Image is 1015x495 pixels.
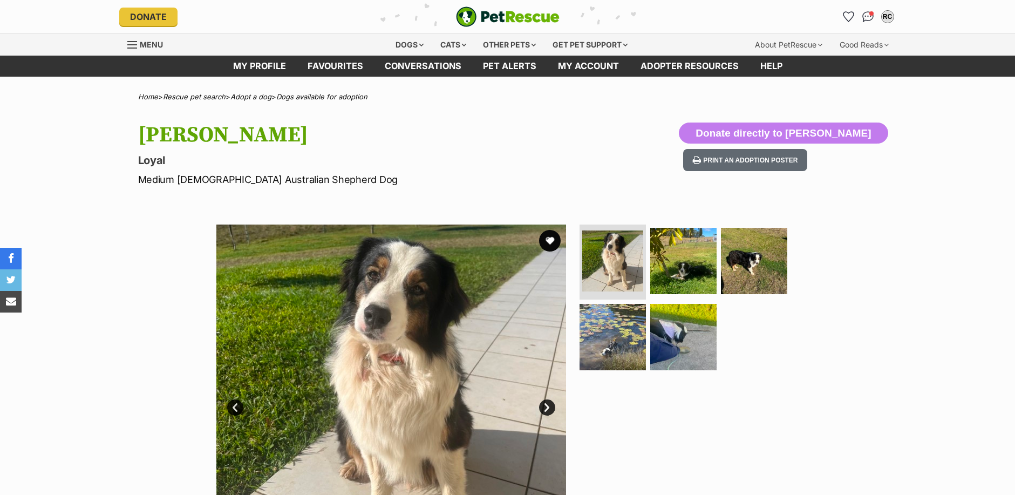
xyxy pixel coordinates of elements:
[475,34,543,56] div: Other pets
[879,8,896,25] button: My account
[539,230,561,252] button: favourite
[138,172,595,187] p: Medium [DEMOGRAPHIC_DATA] Australian Shepherd Dog
[650,304,717,370] img: Photo of Gracie
[679,123,888,144] button: Donate directly to [PERSON_NAME]
[882,11,893,22] div: RC
[374,56,472,77] a: conversations
[630,56,750,77] a: Adopter resources
[138,123,595,147] h1: [PERSON_NAME]
[750,56,793,77] a: Help
[472,56,547,77] a: Pet alerts
[650,228,717,294] img: Photo of Gracie
[456,6,560,27] img: logo-e224e6f780fb5917bec1dbf3a21bbac754714ae5b6737aabdf751b685950b380.svg
[860,8,877,25] a: Conversations
[539,399,555,416] a: Next
[456,6,560,27] a: PetRescue
[433,34,474,56] div: Cats
[276,92,367,101] a: Dogs available for adoption
[119,8,178,26] a: Donate
[138,92,158,101] a: Home
[297,56,374,77] a: Favourites
[582,230,643,291] img: Photo of Gracie
[747,34,830,56] div: About PetRescue
[580,304,646,370] img: Photo of Gracie
[832,34,896,56] div: Good Reads
[545,34,635,56] div: Get pet support
[111,93,904,101] div: > > >
[840,8,896,25] ul: Account quick links
[222,56,297,77] a: My profile
[138,153,595,168] p: Loyal
[721,228,787,294] img: Photo of Gracie
[840,8,857,25] a: Favourites
[127,34,171,53] a: Menu
[862,11,874,22] img: chat-41dd97257d64d25036548639549fe6c8038ab92f7586957e7f3b1b290dea8141.svg
[547,56,630,77] a: My account
[388,34,431,56] div: Dogs
[227,399,243,416] a: Prev
[230,92,271,101] a: Adopt a dog
[683,149,807,171] button: Print an adoption poster
[163,92,226,101] a: Rescue pet search
[140,40,163,49] span: Menu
